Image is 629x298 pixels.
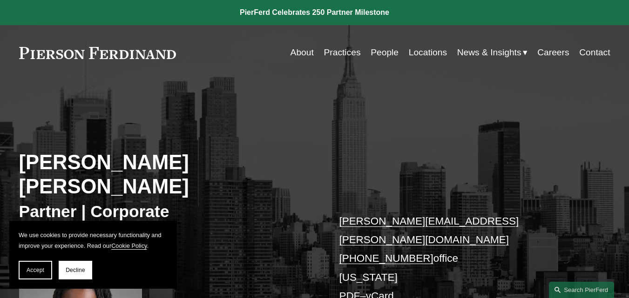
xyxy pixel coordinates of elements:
[9,221,177,289] section: Cookie banner
[111,242,147,249] a: Cookie Policy
[324,44,360,61] a: Practices
[19,150,315,199] h2: [PERSON_NAME] [PERSON_NAME]
[19,202,315,222] h3: Partner | Corporate
[537,44,569,61] a: Careers
[339,252,433,264] a: [PHONE_NUMBER]
[371,44,399,61] a: People
[66,267,85,273] span: Decline
[19,230,168,252] p: We use cookies to provide necessary functionality and improve your experience. Read our .
[27,267,44,273] span: Accept
[409,44,447,61] a: Locations
[339,215,519,245] a: [PERSON_NAME][EMAIL_ADDRESS][PERSON_NAME][DOMAIN_NAME]
[457,45,521,61] span: News & Insights
[579,44,610,61] a: Contact
[291,44,314,61] a: About
[549,282,614,298] a: Search this site
[19,261,52,279] button: Accept
[59,261,92,279] button: Decline
[457,44,528,61] a: folder dropdown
